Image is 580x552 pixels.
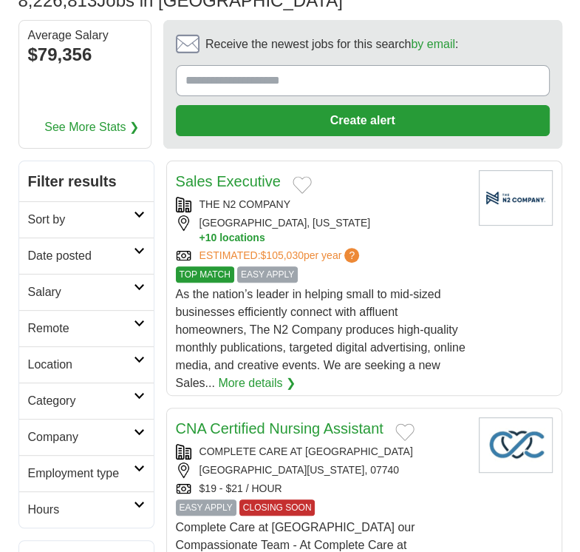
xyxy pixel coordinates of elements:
a: Company [19,419,154,455]
div: $19 - $21 / HOUR [176,481,467,497]
h2: Company [28,428,134,446]
h2: Hours [28,501,134,519]
h2: Date posted [28,247,134,265]
a: Hours [19,491,154,528]
a: Remote [19,310,154,346]
a: Sort by [19,201,154,238]
h2: Salary [28,283,134,301]
h2: Filter results [19,161,154,201]
img: Company logo [479,417,553,473]
div: COMPLETE CARE AT [GEOGRAPHIC_DATA] [176,444,467,460]
div: [GEOGRAPHIC_DATA], [US_STATE] [176,215,467,245]
span: As the nation’s leader in helping small to mid-sized businesses efficiently connect with affluent... [176,288,465,389]
a: See More Stats ❯ [44,118,139,136]
a: Employment type [19,455,154,491]
span: Receive the newest jobs for this search : [205,36,458,53]
a: Sales Executive [176,173,281,189]
button: Add to favorite jobs [395,423,414,441]
a: by email [411,38,455,50]
button: Add to favorite jobs [293,176,312,194]
span: $105,030 [260,249,303,261]
div: $79,356 [28,41,142,68]
h2: Category [28,392,134,410]
div: Average Salary [28,30,142,41]
span: EASY APPLY [237,266,298,283]
img: Company logo [479,170,553,226]
div: THE N2 COMPANY [176,197,467,212]
h2: Employment type [28,465,134,482]
a: Date posted [19,238,154,274]
a: More details ❯ [218,374,296,392]
span: + [199,231,205,245]
span: ? [344,248,359,263]
h2: Location [28,356,134,374]
a: Salary [19,274,154,310]
button: Create alert [176,105,550,136]
a: Location [19,346,154,383]
a: CNA Certified Nursing Assistant [176,420,383,437]
h2: Sort by [28,211,134,229]
span: TOP MATCH [176,266,234,283]
button: +10 locations [199,231,467,245]
span: CLOSING SOON [239,499,315,516]
div: [GEOGRAPHIC_DATA][US_STATE], 07740 [176,462,467,478]
h2: Remote [28,320,134,337]
a: ESTIMATED:$105,030per year? [199,248,363,263]
span: EASY APPLY [176,499,236,516]
a: Category [19,383,154,419]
